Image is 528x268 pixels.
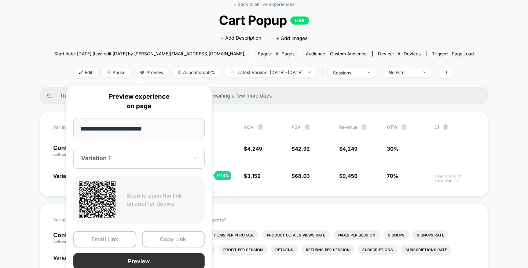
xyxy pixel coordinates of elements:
div: sessions [333,70,362,76]
p: Control [53,232,99,245]
div: + 114 % [214,171,231,180]
li: Returns [271,245,298,255]
li: Signups [384,230,409,240]
p: Would like to see more reports? [161,217,475,223]
span: Variation 1 [53,173,79,179]
img: end [423,71,426,73]
li: Signups Rate [412,230,448,240]
span: Preview [135,67,169,77]
span: Variation [53,124,93,130]
img: calendar [230,70,234,74]
span: Variation 1 [53,254,79,261]
span: + Add Images [276,35,308,41]
span: | [320,67,327,78]
button: ? [257,124,263,130]
span: AOV [244,124,254,130]
span: + Add Description [220,34,261,42]
li: Subscriptions [358,245,397,255]
span: (without changes) [53,152,86,157]
span: $ [339,146,357,152]
span: 70% [387,173,398,179]
button: Email Link [73,231,136,247]
li: Pages Per Session [333,230,380,240]
button: ? [361,124,367,130]
p: Scan to open the link on another device [126,192,199,208]
span: There are still no statistically significant results. We recommend waiting a few more days [60,92,473,99]
span: Cart Popup [75,12,453,28]
div: Trigger: [432,51,474,56]
span: $ [339,173,357,179]
span: (without changes) [53,239,86,244]
span: 4,249 [247,146,262,152]
span: $ [291,173,310,179]
button: ? [443,124,448,130]
span: Allocation: 50% [173,67,221,77]
span: Edit [74,67,98,77]
span: $ [244,173,261,179]
span: 68.03 [295,173,310,179]
li: Subscriptions Rate [401,245,451,255]
li: Returns Per Session [301,245,354,255]
span: Insufficient data for CI [434,174,475,183]
p: Preview experience on page [73,92,205,111]
button: Copy Link [142,231,205,247]
img: rebalance [178,70,181,74]
span: Start date: [DATE] (Last edit [DATE] by [PERSON_NAME][EMAIL_ADDRESS][DOMAIN_NAME]) [54,51,246,56]
a: < Back to all live experiences [234,1,294,7]
li: Profit Per Session [219,245,267,255]
span: Device: [372,51,426,56]
span: Revenue [339,124,357,130]
img: edit [79,70,83,74]
div: No Filter [389,70,418,75]
span: all devices [397,51,421,56]
img: end [107,70,111,74]
img: end [368,72,370,73]
span: 42.92 [295,146,310,152]
span: Pause [102,67,131,77]
span: 3,152 [247,173,261,179]
span: Variation [53,217,93,223]
img: end [308,71,311,73]
li: Product Details Views Rate [263,230,330,240]
button: ? [401,124,407,130]
span: OTW [387,124,427,130]
span: 4,249 [342,146,357,152]
button: ? [304,124,310,130]
span: 30% [387,146,399,152]
span: Page Load [452,51,474,56]
span: Latest Version: [DATE] - [DATE] [224,67,316,77]
div: Audience: [306,51,367,56]
li: Items Per Purchase [209,230,259,240]
p: Control [53,145,93,157]
span: $ [291,146,310,152]
span: PSV [291,124,301,130]
div: Pages: [258,51,294,56]
span: $ [244,146,262,152]
p: LIVE [290,16,309,25]
span: CI [434,124,475,130]
span: Custom Audience [330,51,367,56]
span: 9,456 [342,173,357,179]
span: all pages [275,51,294,56]
span: --- [434,147,475,157]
